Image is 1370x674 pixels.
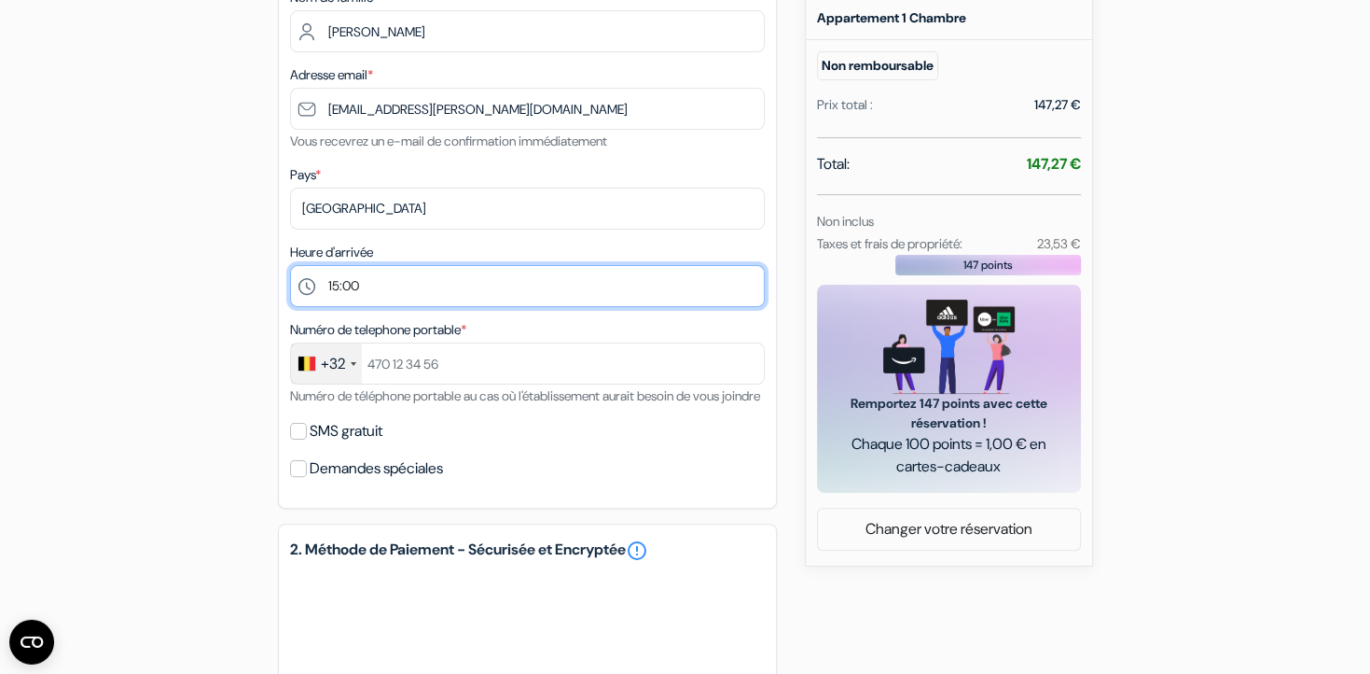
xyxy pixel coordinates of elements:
label: SMS gratuit [310,418,382,444]
span: Remportez 147 points avec cette réservation ! [839,394,1059,433]
label: Pays [290,165,321,185]
div: +32 [321,353,345,375]
input: 470 12 34 56 [290,343,765,385]
b: Appartement 1 Chambre [817,9,966,26]
h5: 2. Méthode de Paiement - Sécurisée et Encryptée [290,540,765,562]
span: Chaque 100 points = 1,00 € en cartes-cadeaux [839,433,1059,478]
small: Taxes et frais de propriété: [817,235,962,252]
small: Vous recevrez un e-mail de confirmation immédiatement [290,133,607,149]
div: Prix total : [817,95,873,115]
div: 147,27 € [1034,95,1081,115]
a: error_outline [626,540,648,562]
label: Numéro de telephone portable [290,320,466,340]
a: Changer votre réservation [818,512,1080,547]
div: Belgium (België): +32 [291,344,362,384]
span: 147 points [963,257,1013,274]
small: Non inclus [817,213,874,230]
img: gift_card_hero_new.png [883,300,1015,394]
strong: 147,27 € [1027,154,1081,174]
span: Total: [817,153,850,176]
small: 23,53 € [1036,235,1080,252]
button: Ouvrir le widget CMP [9,620,54,665]
small: Non remboursable [817,51,938,80]
small: Numéro de téléphone portable au cas où l'établissement aurait besoin de vous joindre [290,387,760,404]
label: Demandes spéciales [310,456,443,482]
input: Entrer le nom de famille [290,10,765,52]
input: Entrer adresse e-mail [290,88,765,130]
label: Heure d'arrivée [290,243,373,262]
label: Adresse email [290,65,373,85]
